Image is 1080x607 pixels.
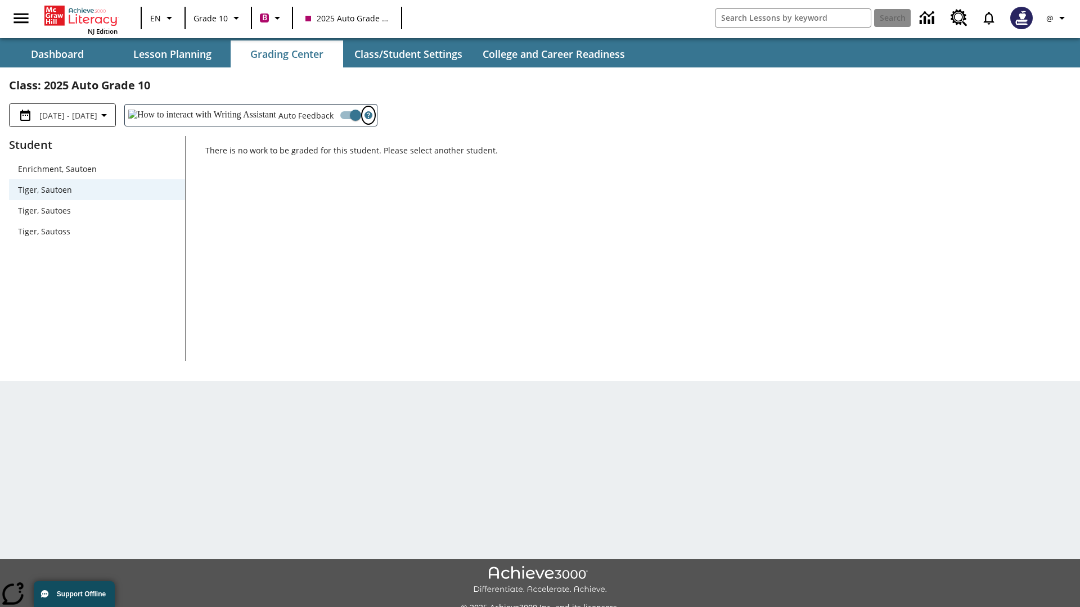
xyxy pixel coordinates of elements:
[1,40,114,67] button: Dashboard
[39,110,97,121] span: [DATE] - [DATE]
[116,40,228,67] button: Lesson Planning
[1010,7,1033,29] img: Avatar
[9,179,185,200] div: Tiger, Sautoen
[189,8,247,28] button: Grade: Grade 10, Select a grade
[1039,8,1075,28] button: Profile/Settings
[18,163,176,175] span: Enrichment, Sautoen
[205,145,1071,165] p: There is no work to be graded for this student. Please select another student.
[9,136,185,154] p: Student
[57,590,106,598] span: Support Offline
[474,40,634,67] button: College and Career Readiness
[18,225,176,237] span: Tiger, Sautoss
[1046,12,1054,24] span: @
[9,158,185,179] div: Enrichment, Sautoen
[18,184,176,196] span: Tiger, Sautoen
[231,40,343,67] button: Grading Center
[944,3,974,33] a: Resource Center, Will open in new tab
[1003,3,1039,33] button: Select a new avatar
[974,3,1003,33] a: Notifications
[913,3,944,34] a: Data Center
[128,110,276,121] img: How to interact with Writing Assistant
[44,3,118,35] div: Home
[715,9,871,27] input: search field
[34,581,115,607] button: Support Offline
[360,105,377,126] button: Open Help for Writing Assistant
[88,27,118,35] span: NJ Edition
[305,12,389,24] span: 2025 Auto Grade 10
[345,40,471,67] button: Class/Student Settings
[262,11,267,25] span: B
[97,108,111,122] svg: Collapse Date Range Filter
[14,108,111,122] button: Select the date range menu item
[193,12,228,24] span: Grade 10
[278,110,334,121] span: Auto Feedback
[9,200,185,221] div: Tiger, Sautoes
[18,205,176,216] span: Tiger, Sautoes
[145,8,181,28] button: Language: EN, Select a language
[9,76,1071,94] h2: Class : 2025 Auto Grade 10
[473,566,607,595] img: Achieve3000 Differentiate Accelerate Achieve
[150,12,161,24] span: EN
[44,4,118,27] a: Home
[4,2,38,35] button: Open side menu
[255,8,289,28] button: Boost Class color is violet red. Change class color
[9,221,185,242] div: Tiger, Sautoss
